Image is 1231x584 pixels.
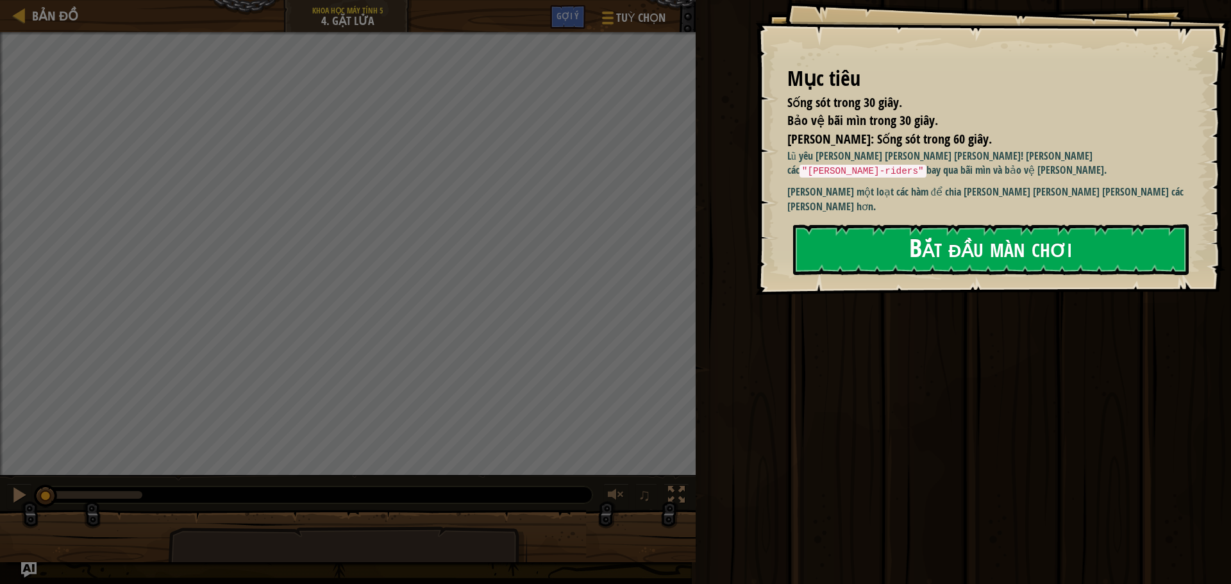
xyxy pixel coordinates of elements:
[664,483,689,510] button: Bật tắt chế độ toàn màn hình
[787,149,1196,178] p: Lũ yêu [PERSON_NAME] [PERSON_NAME] [PERSON_NAME]! [PERSON_NAME] các bay qua bãi mìn và bảo vệ [PE...
[26,7,78,24] a: Bản đồ
[21,562,37,578] button: Ask AI
[787,112,938,129] span: Bảo vệ bãi mìn trong 30 giây.
[6,483,32,510] button: Ctrl + P: Pause
[787,64,1186,94] div: Mục tiêu
[557,10,579,22] span: Gợi ý
[771,112,1183,130] li: Bảo vệ bãi mìn trong 30 giây.
[638,485,651,505] span: ♫
[592,5,673,35] button: Tuỳ chọn
[800,165,926,178] code: "[PERSON_NAME]-riders"
[616,10,666,26] span: Tuỳ chọn
[787,94,902,111] span: Sống sót trong 30 giây.
[793,224,1189,275] button: Bắt đầu màn chơi
[771,130,1183,149] li: Phần thưởng: Sống sót trong 60 giây.
[603,483,629,510] button: Tùy chỉnh âm lượng
[32,7,78,24] span: Bản đồ
[635,483,657,510] button: ♫
[787,185,1196,214] p: [PERSON_NAME] một loạt các hàm để chia [PERSON_NAME] [PERSON_NAME] [PERSON_NAME] các [PERSON_NAME...
[787,130,992,147] span: [PERSON_NAME]: Sống sót trong 60 giây.
[771,94,1183,112] li: Sống sót trong 30 giây.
